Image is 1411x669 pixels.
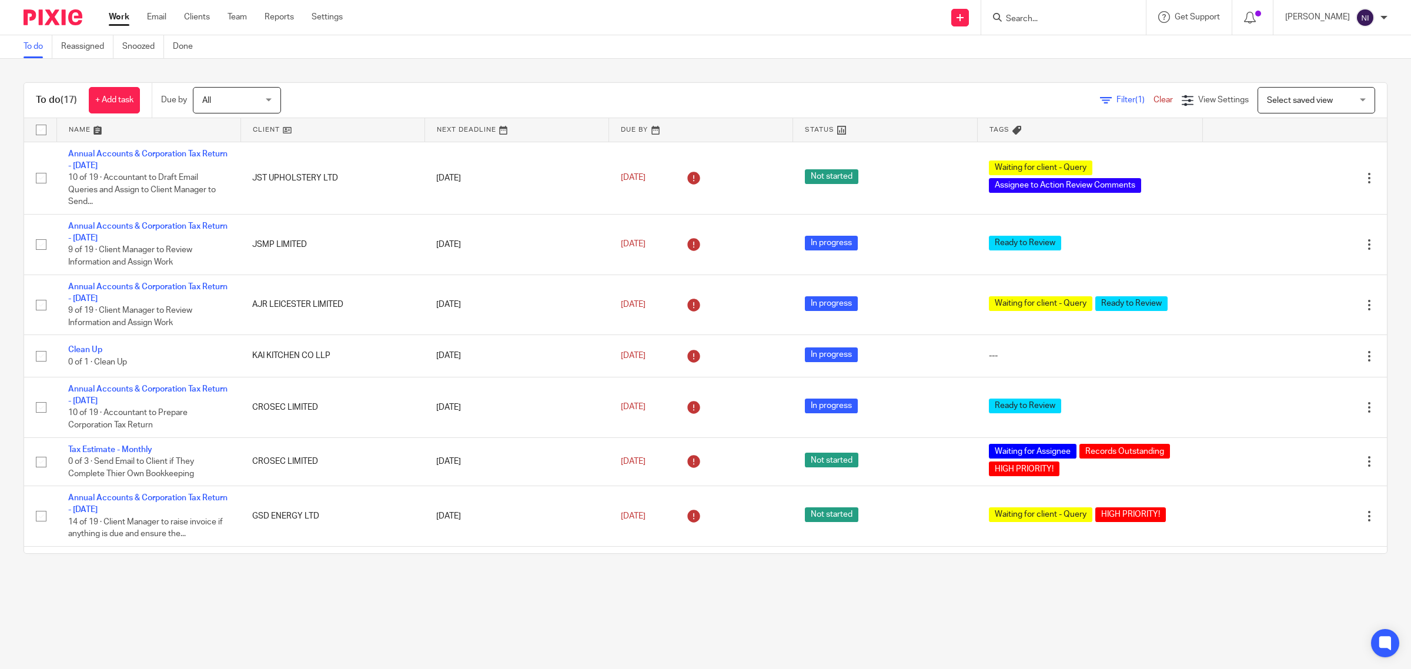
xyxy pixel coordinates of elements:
[805,347,858,362] span: In progress
[68,446,152,454] a: Tax Estimate - Monthly
[1198,96,1249,104] span: View Settings
[1267,96,1333,105] span: Select saved view
[1005,14,1111,25] input: Search
[240,335,424,377] td: KAI KITCHEN CO LLP
[240,377,424,437] td: CROSEC LIMITED
[424,142,608,214] td: [DATE]
[68,494,228,514] a: Annual Accounts & Corporation Tax Return - [DATE]
[68,150,228,170] a: Annual Accounts & Corporation Tax Return - [DATE]
[989,461,1059,476] span: HIGH PRIORITY!
[1285,11,1350,23] p: [PERSON_NAME]
[989,444,1076,459] span: Waiting for Assignee
[621,403,646,412] span: [DATE]
[989,126,1009,133] span: Tags
[68,518,223,538] span: 14 of 19 · Client Manager to raise invoice if anything is due and ensure the...
[621,240,646,249] span: [DATE]
[1135,96,1145,104] span: (1)
[312,11,343,23] a: Settings
[68,358,127,366] span: 0 of 1 · Clean Up
[240,142,424,214] td: JST UPHOLSTERY LTD
[1079,444,1170,459] span: Records Outstanding
[109,11,129,23] a: Work
[989,236,1061,250] span: Ready to Review
[424,486,608,547] td: [DATE]
[184,11,210,23] a: Clients
[68,246,192,267] span: 9 of 19 · Client Manager to Review Information and Assign Work
[68,346,102,354] a: Clean Up
[1116,96,1153,104] span: Filter
[240,437,424,486] td: CROSEC LIMITED
[228,11,247,23] a: Team
[240,275,424,335] td: AJR LEICESTER LIMITED
[1153,96,1173,104] a: Clear
[173,35,202,58] a: Done
[989,178,1141,193] span: Assignee to Action Review Comments
[240,486,424,547] td: GSD ENERGY LTD
[68,385,228,405] a: Annual Accounts & Corporation Tax Return - [DATE]
[68,409,188,430] span: 10 of 19 · Accountant to Prepare Corporation Tax Return
[161,94,187,106] p: Due by
[1175,13,1220,21] span: Get Support
[424,546,608,618] td: [DATE]
[805,236,858,250] span: In progress
[24,35,52,58] a: To do
[68,173,216,206] span: 10 of 19 · Accountant to Draft Email Queries and Assign to Client Manager to Send...
[122,35,164,58] a: Snoozed
[1095,507,1166,522] span: HIGH PRIORITY!
[68,457,194,478] span: 0 of 3 · Send Email to Client if They Complete Thier Own Bookkeeping
[68,283,228,303] a: Annual Accounts & Corporation Tax Return - [DATE]
[61,35,113,58] a: Reassigned
[24,9,82,25] img: Pixie
[989,160,1092,175] span: Waiting for client - Query
[805,296,858,311] span: In progress
[621,457,646,466] span: [DATE]
[621,173,646,182] span: [DATE]
[424,377,608,437] td: [DATE]
[805,169,858,184] span: Not started
[989,507,1092,522] span: Waiting for client - Query
[621,300,646,309] span: [DATE]
[68,307,192,327] span: 9 of 19 · Client Manager to Review Information and Assign Work
[240,546,424,618] td: [PERSON_NAME]
[424,275,608,335] td: [DATE]
[240,214,424,275] td: JSMP LIMITED
[1095,296,1168,311] span: Ready to Review
[989,296,1092,311] span: Waiting for client - Query
[202,96,211,105] span: All
[424,437,608,486] td: [DATE]
[989,350,1191,362] div: ---
[1356,8,1375,27] img: svg%3E
[805,399,858,413] span: In progress
[89,87,140,113] a: + Add task
[621,352,646,360] span: [DATE]
[265,11,294,23] a: Reports
[805,507,858,522] span: Not started
[61,95,77,105] span: (17)
[621,512,646,520] span: [DATE]
[36,94,77,106] h1: To do
[424,214,608,275] td: [DATE]
[989,399,1061,413] span: Ready to Review
[147,11,166,23] a: Email
[68,222,228,242] a: Annual Accounts & Corporation Tax Return - [DATE]
[805,453,858,467] span: Not started
[424,335,608,377] td: [DATE]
